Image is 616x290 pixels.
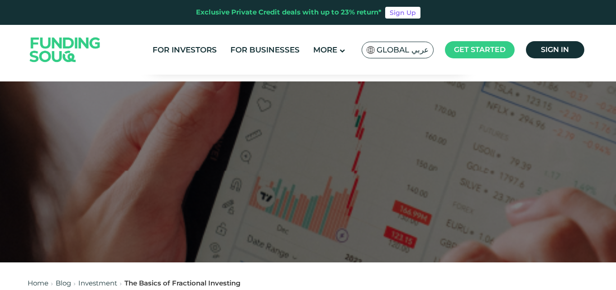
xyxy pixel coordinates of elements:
img: Logo [21,27,110,72]
span: Global عربي [377,45,429,55]
a: Blog [56,279,71,287]
div: Exclusive Private Credit deals with up to 23% return* [196,7,382,18]
a: For Businesses [228,43,302,57]
img: SA Flag [367,46,375,54]
div: The Basics of Fractional Investing [124,278,240,289]
a: Sign Up [385,7,420,19]
a: Investment [78,279,117,287]
span: Sign in [541,45,569,54]
a: For Investors [150,43,219,57]
a: Home [28,279,48,287]
span: More [313,45,337,54]
span: Get started [454,45,506,54]
a: Sign in [526,41,584,58]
